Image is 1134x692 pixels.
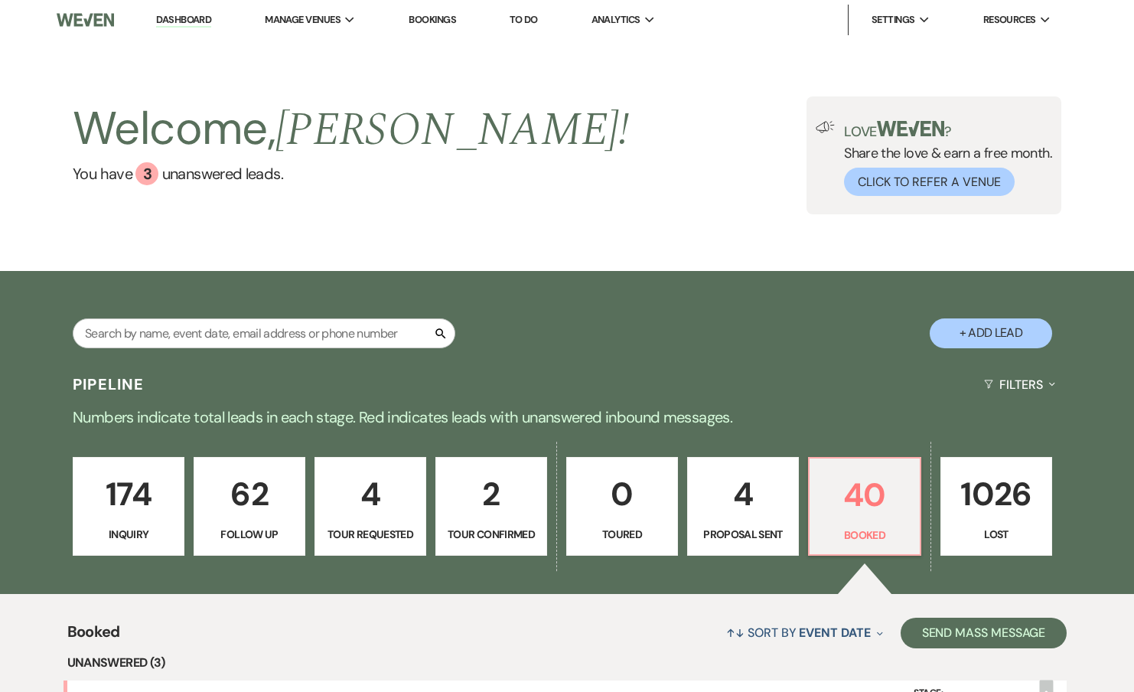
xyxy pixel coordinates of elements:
[73,162,629,185] a: You have 3 unanswered leads.
[16,405,1118,429] p: Numbers indicate total leads in each stage. Red indicates leads with unanswered inbound messages.
[204,468,295,520] p: 62
[844,168,1015,196] button: Click to Refer a Venue
[324,526,416,543] p: Tour Requested
[73,318,455,348] input: Search by name, event date, email address or phone number
[57,4,114,36] img: Weven Logo
[799,625,870,641] span: Event Date
[265,12,341,28] span: Manage Venues
[445,468,537,520] p: 2
[816,121,835,133] img: loud-speaker-illustration.svg
[940,457,1052,557] a: 1026Lost
[697,468,789,520] p: 4
[156,13,211,28] a: Dashboard
[135,162,158,185] div: 3
[950,526,1042,543] p: Lost
[324,468,416,520] p: 4
[314,457,426,557] a: 4Tour Requested
[73,457,184,557] a: 174Inquiry
[877,121,945,136] img: weven-logo-green.svg
[67,620,120,653] span: Booked
[808,457,921,557] a: 40Booked
[576,526,668,543] p: Toured
[591,12,640,28] span: Analytics
[83,468,174,520] p: 174
[204,526,295,543] p: Follow Up
[445,526,537,543] p: Tour Confirmed
[726,625,745,641] span: ↑↓
[950,468,1042,520] p: 1026
[819,527,911,543] p: Booked
[194,457,305,557] a: 62Follow Up
[67,653,1067,673] li: Unanswered (3)
[872,12,915,28] span: Settings
[275,95,629,165] span: [PERSON_NAME] !
[687,457,799,557] a: 4Proposal Sent
[835,121,1052,196] div: Share the love & earn a free month.
[409,13,456,26] a: Bookings
[844,121,1052,139] p: Love ?
[576,468,668,520] p: 0
[566,457,678,557] a: 0Toured
[720,612,888,653] button: Sort By Event Date
[978,364,1061,405] button: Filters
[435,457,547,557] a: 2Tour Confirmed
[901,618,1067,648] button: Send Mass Message
[510,13,538,26] a: To Do
[83,526,174,543] p: Inquiry
[697,526,789,543] p: Proposal Sent
[930,318,1052,348] button: + Add Lead
[73,96,629,162] h2: Welcome,
[819,469,911,521] p: 40
[983,12,1036,28] span: Resources
[73,374,145,395] h3: Pipeline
